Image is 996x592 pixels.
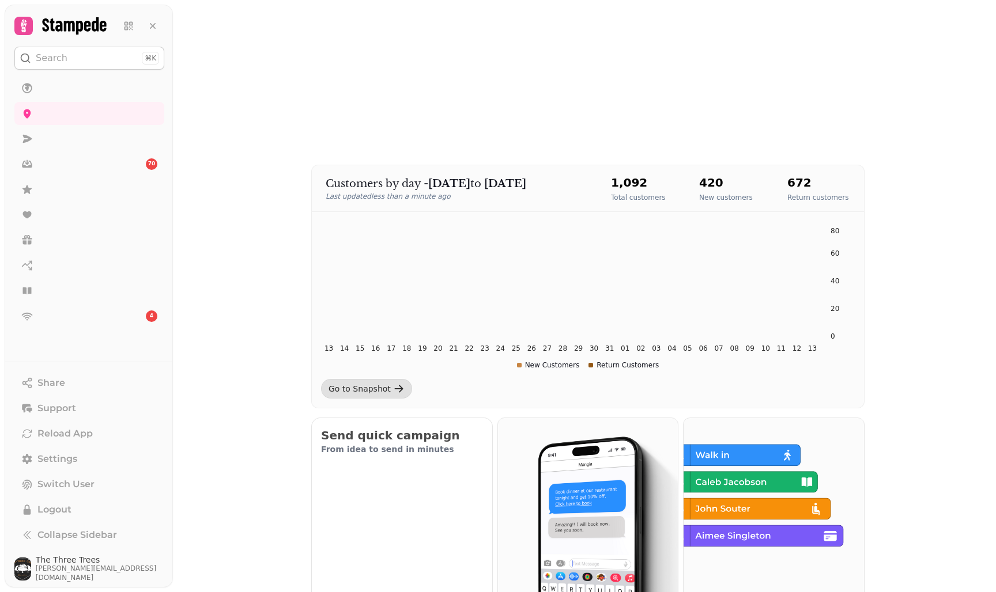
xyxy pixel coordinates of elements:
p: New customers [699,193,753,202]
span: [PERSON_NAME][EMAIL_ADDRESS][DOMAIN_NAME] [36,564,164,582]
strong: [DATE] [428,177,470,190]
p: Customers by day - to [326,176,588,192]
button: Switch User [14,473,164,496]
tspan: 03 [652,344,661,352]
div: Return Customers [588,360,659,370]
tspan: 22 [465,344,473,352]
span: Settings [37,452,77,466]
button: Support [14,397,164,420]
img: User avatar [14,557,31,580]
tspan: 20 [831,305,839,313]
p: Search [36,51,67,65]
tspan: 05 [683,344,692,352]
span: 4 [150,312,153,320]
tspan: 29 [574,344,583,352]
span: Collapse Sidebar [37,528,117,542]
button: Logout [14,498,164,521]
tspan: 16 [371,344,380,352]
tspan: 09 [746,344,754,352]
a: 70 [14,153,164,176]
p: Last updated less than a minute ago [326,192,588,201]
tspan: 06 [699,344,707,352]
tspan: 04 [667,344,676,352]
span: 70 [148,160,156,168]
tspan: 01 [621,344,629,352]
tspan: 19 [418,344,427,352]
tspan: 13 [808,344,817,352]
tspan: 15 [356,344,364,352]
tspan: 12 [793,344,801,352]
tspan: 0 [831,332,835,340]
tspan: 27 [543,344,552,352]
span: Share [37,376,65,390]
tspan: 28 [559,344,567,352]
a: Go to Snapshot [321,379,412,399]
button: Collapse Sidebar [14,523,164,547]
h2: 672 [787,174,848,191]
div: ⌘K [142,52,159,64]
tspan: 60 [831,249,839,257]
tspan: 31 [605,344,614,352]
div: New Customers [517,360,580,370]
span: Reload App [37,427,93,441]
a: 4 [14,305,164,328]
tspan: 40 [831,277,839,285]
button: Search⌘K [14,47,164,70]
tspan: 18 [402,344,411,352]
tspan: 26 [527,344,536,352]
p: Total customers [611,193,666,202]
tspan: 21 [449,344,458,352]
tspan: 14 [340,344,349,352]
h2: 1,092 [611,174,666,191]
tspan: 10 [761,344,770,352]
tspan: 17 [387,344,395,352]
tspan: 30 [590,344,598,352]
tspan: 02 [636,344,645,352]
a: Settings [14,447,164,470]
tspan: 24 [496,344,505,352]
tspan: 07 [714,344,723,352]
button: User avatarThe Three Trees[PERSON_NAME][EMAIL_ADDRESS][DOMAIN_NAME] [14,556,164,582]
h2: Send quick campaign [321,427,483,443]
span: Switch User [37,477,95,491]
span: Logout [37,503,71,517]
h2: 420 [699,174,753,191]
p: From idea to send in minutes [321,443,483,455]
tspan: 80 [831,227,839,235]
tspan: 11 [777,344,786,352]
tspan: 23 [481,344,489,352]
span: The Three Trees [36,556,164,564]
tspan: 20 [433,344,442,352]
button: Reload App [14,422,164,445]
tspan: 13 [325,344,333,352]
span: Support [37,401,76,415]
tspan: 25 [512,344,520,352]
strong: [DATE] [484,177,526,190]
button: Share [14,371,164,394]
tspan: 08 [730,344,739,352]
p: Return customers [787,193,848,202]
div: Go to Snapshot [329,383,391,394]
